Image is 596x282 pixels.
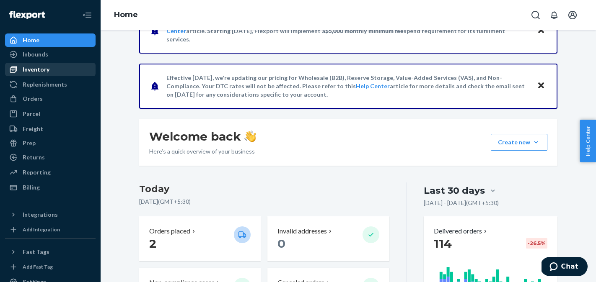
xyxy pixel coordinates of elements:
[356,82,390,90] a: Help Center
[139,216,261,261] button: Orders placed 2
[5,245,96,259] button: Fast Tags
[546,7,562,23] button: Open notifications
[5,225,96,235] a: Add Integration
[5,151,96,164] a: Returns
[527,7,544,23] button: Open Search Box
[5,48,96,61] a: Inbounds
[325,27,404,34] span: $5,000 monthly minimum fee
[23,210,58,219] div: Integrations
[23,36,39,44] div: Home
[114,10,138,19] a: Home
[23,95,43,103] div: Orders
[536,80,547,92] button: Close
[434,236,452,251] span: 114
[149,226,190,236] p: Orders placed
[424,199,499,207] p: [DATE] - [DATE] ( GMT+5:30 )
[564,7,581,23] button: Open account menu
[166,18,529,44] p: Starting [DATE], a is applicable to all merchants. For more details, please refer to this article...
[277,236,285,251] span: 0
[139,182,389,196] h3: Today
[5,63,96,76] a: Inventory
[149,129,256,144] h1: Welcome back
[5,181,96,194] a: Billing
[5,208,96,221] button: Integrations
[166,74,529,99] p: Effective [DATE], we're updating our pricing for Wholesale (B2B), Reserve Storage, Value-Added Se...
[23,153,45,162] div: Returns
[23,110,40,118] div: Parcel
[23,80,67,89] div: Replenishments
[526,238,547,249] div: -26.5 %
[5,33,96,47] a: Home
[23,125,43,133] div: Freight
[79,7,96,23] button: Close Navigation
[424,184,485,197] div: Last 30 days
[536,25,547,37] button: Close
[277,226,327,236] p: Invalid addresses
[23,50,48,59] div: Inbounds
[23,168,51,177] div: Reporting
[107,3,145,27] ol: breadcrumbs
[139,197,389,206] p: [DATE] ( GMT+5:30 )
[5,122,96,136] a: Freight
[5,136,96,150] a: Prep
[244,131,256,142] img: hand-wave emoji
[23,263,53,270] div: Add Fast Tag
[23,226,60,233] div: Add Integration
[23,65,49,74] div: Inventory
[149,147,256,156] p: Here’s a quick overview of your business
[23,248,49,256] div: Fast Tags
[5,262,96,272] a: Add Fast Tag
[149,236,156,251] span: 2
[491,134,547,151] button: Create new
[267,216,389,261] button: Invalid addresses 0
[5,78,96,91] a: Replenishments
[9,11,45,19] img: Flexport logo
[580,120,596,162] button: Help Center
[434,226,489,236] button: Delivered orders
[5,92,96,105] a: Orders
[542,257,588,278] iframe: Opens a widget where you can chat to one of our agents
[5,166,96,179] a: Reporting
[23,139,36,147] div: Prep
[23,183,40,192] div: Billing
[5,107,96,120] a: Parcel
